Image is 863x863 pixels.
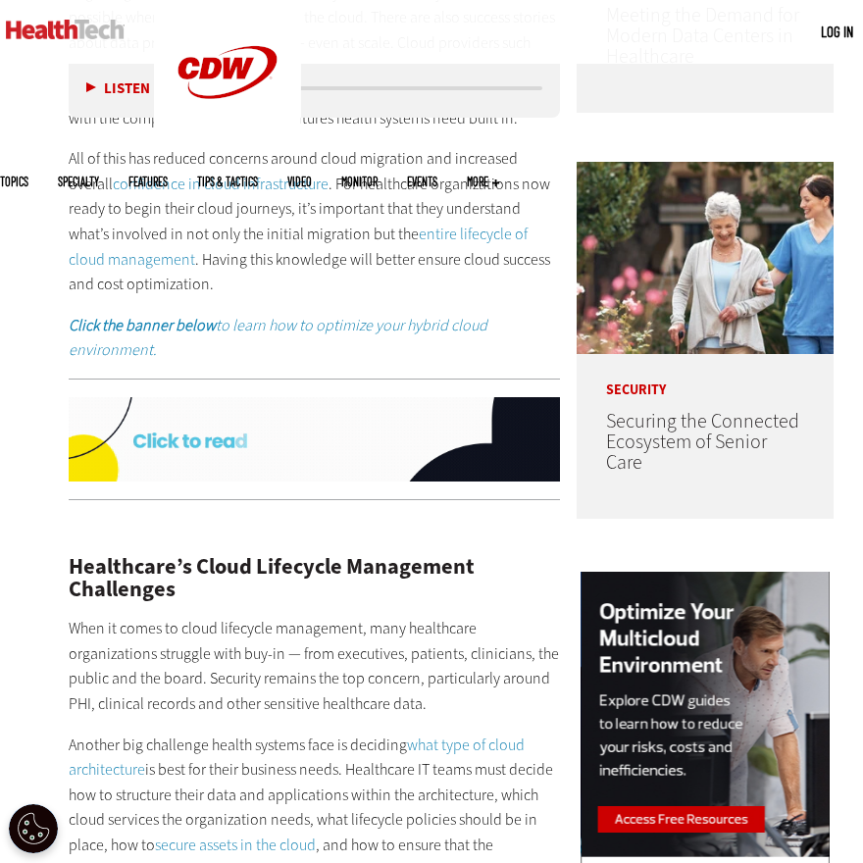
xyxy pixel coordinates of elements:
a: CDW [154,129,301,150]
div: Cookie Settings [9,804,58,853]
h2: Healthcare’s Cloud Lifecycle Management Challenges [69,556,560,600]
p: Security [577,354,834,397]
span: More [467,176,499,187]
strong: Click the banner below [69,315,216,335]
a: secure assets in the cloud [155,835,316,855]
em: to learn how to optimize your hybrid cloud environment. [69,315,487,361]
a: Video [287,176,312,187]
button: Open Preferences [9,804,58,853]
a: Securing the Connected Ecosystem of Senior Care [606,408,799,476]
a: Log in [821,23,853,40]
a: MonITor [341,176,378,187]
p: When it comes to cloud lifecycle management, many healthcare organizations struggle with buy-in —... [69,616,560,716]
img: nurse walks with senior woman through a garden [577,162,834,354]
a: Click the banner belowto learn how to optimize your hybrid cloud environment. [69,315,487,361]
p: All of this has reduced concerns around cloud migration and increased overall . For healthcare or... [69,146,560,297]
a: Tips & Tactics [197,176,258,187]
div: User menu [821,22,853,42]
span: Specialty [58,176,99,187]
img: Home [6,20,125,39]
img: XS_Q125_Cloud_cta_desktop04 [69,397,560,482]
a: entire lifecycle of cloud management [69,224,528,270]
a: Events [407,176,437,187]
a: Features [128,176,168,187]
